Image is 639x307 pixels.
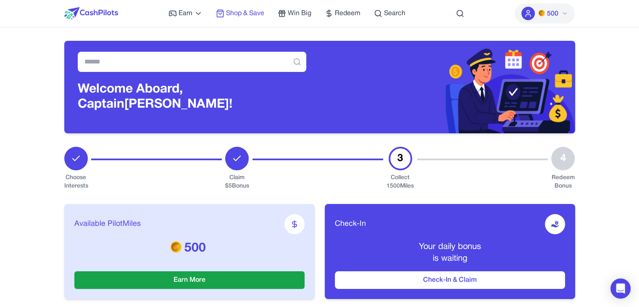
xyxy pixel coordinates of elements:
a: Redeem [325,8,360,19]
span: Search [384,8,405,19]
img: PMs [538,10,545,16]
button: PMs500 [515,3,575,24]
span: Check-In [335,218,366,230]
div: Redeem Bonus [551,174,575,191]
span: Earn [179,8,192,19]
p: Your daily bonus [335,241,565,253]
h3: Welcome Aboard, Captain [PERSON_NAME]! [78,82,306,112]
a: Shop & Save [216,8,264,19]
p: 500 [74,241,305,256]
a: Win Big [278,8,311,19]
span: is waiting [433,255,467,262]
img: CashPilots Logo [64,7,118,20]
span: Win Big [288,8,311,19]
img: receive-dollar [551,220,559,228]
div: 3 [389,147,412,170]
span: Redeem [335,8,360,19]
div: 4 [551,147,575,170]
span: 500 [547,9,558,19]
div: Collect 1500 Miles [387,174,414,191]
img: Header decoration [320,41,575,133]
img: PMs [170,241,182,252]
button: Earn More [74,271,305,289]
a: Search [374,8,405,19]
span: Available PilotMiles [74,218,141,230]
span: Shop & Save [226,8,264,19]
div: Choose Interests [64,174,88,191]
button: Check-In & Claim [335,271,565,289]
div: Claim $ 5 Bonus [225,174,249,191]
div: Open Intercom Messenger [610,278,631,299]
a: Earn [168,8,202,19]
